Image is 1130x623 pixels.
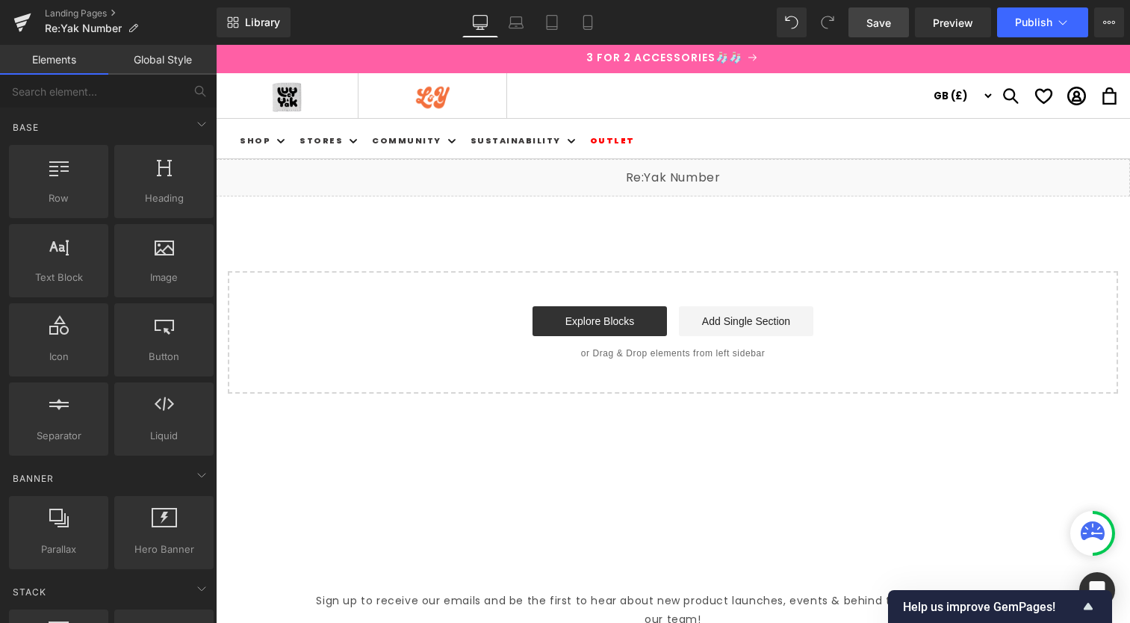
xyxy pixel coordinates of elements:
[15,81,75,110] summary: Shop
[119,542,209,557] span: Hero Banner
[119,349,209,365] span: Button
[997,7,1088,37] button: Publish
[45,7,217,19] a: Landing Pages
[813,7,842,37] button: Redo
[56,37,86,67] img: lucy and yak logo
[374,90,419,101] span: Outlet
[11,471,55,486] span: Banner
[13,542,104,557] span: Parallax
[903,600,1079,614] span: Help us improve GemPages!
[36,303,878,314] p: or Drag & Drop elements from left sidebar
[245,16,280,29] span: Library
[147,81,246,110] summary: Community
[1015,16,1052,28] span: Publish
[13,190,104,206] span: Row
[246,81,365,110] summary: Sustainability
[75,81,147,110] summary: Stores
[199,40,235,66] img: lucy and yak logo
[119,428,209,444] span: Liquid
[866,15,891,31] span: Save
[24,90,55,101] span: Shop
[37,547,877,584] p: Sign up to receive our emails and be the first to hear about new product launches, events & behin...
[462,7,498,37] a: Desktop
[156,90,226,101] span: Community
[119,270,209,285] span: Image
[463,261,597,291] a: Add Single Section
[108,45,217,75] a: Global Style
[13,349,104,365] span: Icon
[84,90,127,101] span: Stores
[1094,7,1124,37] button: More
[217,7,291,37] a: New Library
[13,270,104,285] span: Text Block
[933,15,973,31] span: Preview
[13,428,104,444] span: Separator
[534,7,570,37] a: Tablet
[365,81,428,110] a: Outlet
[915,7,991,37] a: Preview
[1079,572,1115,608] div: Open Intercom Messenger
[11,585,48,599] span: Stack
[778,34,811,67] summary: Search
[45,22,122,34] span: Re:Yak Number
[777,7,807,37] button: Undo
[11,120,40,134] span: Base
[119,190,209,206] span: Heading
[317,261,451,291] a: Explore Blocks
[255,90,345,101] span: Sustainability
[903,598,1097,616] button: Show survey - Help us improve GemPages!
[570,7,606,37] a: Mobile
[498,7,534,37] a: Laptop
